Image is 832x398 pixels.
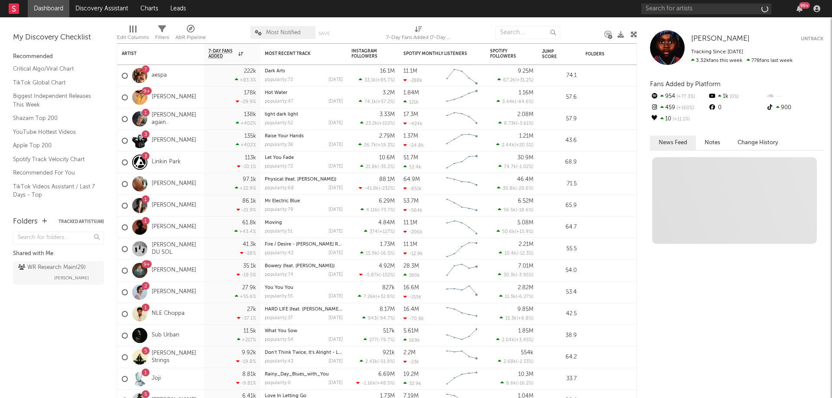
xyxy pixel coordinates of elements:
[265,155,294,160] a: Let You Fade
[490,49,520,59] div: Spotify Followers
[504,208,516,213] span: 56.5k
[328,121,343,126] div: [DATE]
[13,52,104,62] div: Recommended
[265,112,343,117] div: light dark light
[244,133,256,139] div: 135k
[13,232,104,244] input: Search for folders...
[542,244,577,254] div: 55.5
[265,307,343,312] div: HARD LIFE (feat. Carey Washington)
[13,217,38,227] div: Folders
[498,207,533,213] div: ( )
[13,64,95,74] a: Critical Algo/Viral Chart
[236,142,256,148] div: +402 %
[403,272,420,278] div: 180k
[708,91,765,102] div: 1k
[152,310,185,317] a: NLE Choppa
[379,198,395,204] div: 6.29M
[328,78,343,82] div: [DATE]
[379,121,393,126] span: +102 %
[379,263,395,269] div: 4.92M
[696,136,729,150] button: Notes
[364,143,376,148] span: 26.7k
[691,58,793,63] span: 778 fans last week
[265,199,300,204] a: Mr Electric Blue
[152,267,196,274] a: [PERSON_NAME]
[766,102,823,113] div: 900
[152,332,179,339] a: Sub Urban
[499,250,533,256] div: ( )
[379,177,395,182] div: 88.1M
[675,106,694,110] span: +160 %
[542,136,577,146] div: 43.6
[403,207,422,213] div: -564k
[403,121,422,126] div: -424k
[442,325,481,346] svg: Chart title
[244,90,256,96] div: 178k
[247,307,256,312] div: 27k
[504,165,516,169] span: 74.7k
[517,155,533,161] div: 30.9M
[442,260,481,282] svg: Chart title
[542,92,577,103] div: 57.6
[152,112,200,126] a: [PERSON_NAME] again..
[54,273,89,283] span: [PERSON_NAME]
[519,242,533,247] div: 2.21M
[13,91,95,109] a: Biggest Independent Releases This Week
[380,186,393,191] span: -232 %
[370,230,378,234] span: 374
[328,316,343,320] div: [DATE]
[728,94,739,99] span: 0 %
[403,99,419,105] div: 121k
[265,91,343,95] div: Hot Water
[403,186,422,191] div: -851k
[516,230,532,234] span: +15.9 %
[13,182,95,200] a: TikTok Videos Assistant / Last 7 Days - Top
[729,136,787,150] button: Change History
[403,328,419,334] div: 5.61M
[517,186,532,191] span: -20.6 %
[237,164,256,169] div: -10.1 %
[265,69,343,74] div: Dark Arts
[265,285,293,290] a: You You You
[265,251,293,256] div: popularity: 42
[366,121,377,126] span: 23.2k
[152,350,200,365] a: [PERSON_NAME] Strings
[517,121,532,126] span: -3.61 %
[265,264,343,269] div: Bowery (feat. Kings of Leon)
[386,22,451,47] div: 7-Day Fans Added (7-Day Fans Added)
[442,130,481,152] svg: Chart title
[442,152,481,173] svg: Chart title
[505,294,516,299] span: 11.3k
[503,78,515,83] span: 67.2k
[328,251,343,256] div: [DATE]
[650,113,708,125] div: 10
[265,155,343,160] div: Let You Fade
[379,133,395,139] div: 2.79M
[378,220,395,226] div: 4.84M
[442,65,481,87] svg: Chart title
[517,294,532,299] span: -6.27 %
[766,91,823,102] div: --
[796,5,803,12] button: 99+
[380,68,395,74] div: 16.1M
[244,68,256,74] div: 222k
[152,288,196,296] a: [PERSON_NAME]
[328,142,343,147] div: [DATE]
[265,186,294,191] div: popularity: 68
[351,49,382,59] div: Instagram Followers
[675,94,695,99] span: +77.3 %
[585,52,650,57] div: Folders
[378,316,393,321] span: -94.7 %
[152,180,196,188] a: [PERSON_NAME]
[497,77,533,83] div: ( )
[359,77,395,83] div: ( )
[442,217,481,238] svg: Chart title
[799,2,810,9] div: 99 +
[265,51,330,56] div: Most Recent Track
[364,229,395,234] div: ( )
[386,32,451,43] div: 7-Day Fans Added (7-Day Fans Added)
[265,142,293,147] div: popularity: 36
[517,220,533,226] div: 5.08M
[152,375,161,382] a: Joji
[517,273,532,278] span: -3.95 %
